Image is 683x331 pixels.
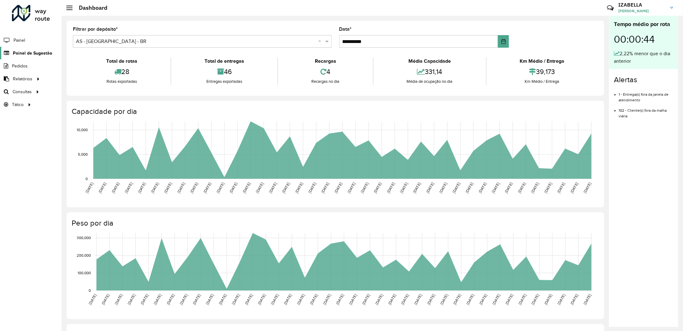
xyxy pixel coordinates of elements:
text: [DATE] [413,294,423,306]
div: Rotas exportadas [74,78,169,85]
span: Clear all [319,38,324,45]
text: [DATE] [440,294,449,306]
text: [DATE] [321,182,330,194]
text: [DATE] [492,294,501,306]
span: Pedidos [12,63,28,69]
text: [DATE] [257,294,266,306]
text: [DATE] [531,294,540,306]
span: Painel de Sugestão [13,50,52,56]
div: Tempo médio por rota [614,20,673,29]
text: [DATE] [140,294,149,306]
text: [DATE] [583,294,592,306]
text: [DATE] [101,294,110,306]
text: [DATE] [374,294,384,306]
text: [DATE] [309,294,319,306]
div: 331,14 [375,65,484,78]
text: [DATE] [335,294,344,306]
div: Média de ocupação no dia [375,78,484,85]
text: [DATE] [283,294,292,306]
text: [DATE] [177,182,186,194]
div: 00:00:44 [614,29,673,50]
div: 4 [280,65,371,78]
text: [DATE] [270,294,279,306]
text: 0 [89,288,91,292]
text: [DATE] [530,182,539,194]
span: Relatórios [13,76,32,82]
div: Km Médio / Entrega [488,57,596,65]
label: Filtrar por depósito [73,25,118,33]
text: [DATE] [127,294,136,306]
div: Total de entregas [173,57,276,65]
text: [DATE] [465,182,474,194]
text: [DATE] [255,182,264,194]
text: [DATE] [557,182,566,194]
text: [DATE] [229,182,238,194]
text: 0 [85,177,88,181]
text: [DATE] [387,294,396,306]
label: Data [339,25,352,33]
text: [DATE] [218,294,227,306]
text: [DATE] [361,294,370,306]
text: [DATE] [386,182,395,194]
text: [DATE] [426,182,435,194]
text: [DATE] [150,182,159,194]
text: [DATE] [478,182,487,194]
li: 1 - Entrega(s) fora da janela de atendimento [619,87,673,103]
text: [DATE] [347,182,356,194]
text: [DATE] [268,182,277,194]
text: [DATE] [399,182,408,194]
text: [DATE] [491,182,500,194]
text: [DATE] [413,182,422,194]
text: [DATE] [308,182,317,194]
h4: Capacidade por dia [72,107,598,116]
div: Média Capacidade [375,57,484,65]
text: [DATE] [192,294,201,306]
div: Total de rotas [74,57,169,65]
text: [DATE] [557,294,566,306]
div: Recargas no dia [280,78,371,85]
a: Contato Rápido [604,1,617,15]
text: [DATE] [179,294,188,306]
text: 10,000 [77,128,88,132]
text: [DATE] [242,182,251,194]
div: Entregas exportadas [173,78,276,85]
text: [DATE] [334,182,343,194]
text: [DATE] [166,294,175,306]
div: 46 [173,65,276,78]
text: 300,000 [77,236,91,240]
text: [DATE] [296,294,305,306]
text: [DATE] [216,182,225,194]
text: [DATE] [189,182,199,194]
text: [DATE] [570,182,579,194]
text: [DATE] [453,294,462,306]
text: [DATE] [544,294,553,306]
text: [DATE] [294,182,303,194]
text: [DATE] [137,182,146,194]
text: [DATE] [360,182,369,194]
text: [DATE] [439,182,448,194]
text: 5,000 [78,152,88,156]
text: [DATE] [203,182,212,194]
text: [DATE] [466,294,475,306]
div: Recargas [280,57,371,65]
h4: Alertas [614,75,673,84]
div: 28 [74,65,169,78]
text: [DATE] [124,182,133,194]
text: [DATE] [85,182,94,194]
text: [DATE] [518,294,527,306]
text: [DATE] [544,182,553,194]
text: [DATE] [322,294,331,306]
text: [DATE] [570,294,579,306]
div: 2,22% menor que o dia anterior [614,50,673,65]
text: [DATE] [479,294,488,306]
div: 39,173 [488,65,596,78]
text: [DATE] [205,294,214,306]
span: [PERSON_NAME] [619,8,666,14]
text: [DATE] [231,294,240,306]
text: [DATE] [504,182,513,194]
text: [DATE] [452,182,461,194]
text: [DATE] [373,182,382,194]
div: Km Médio / Entrega [488,78,596,85]
text: 100,000 [78,271,91,275]
span: Painel [14,37,25,44]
